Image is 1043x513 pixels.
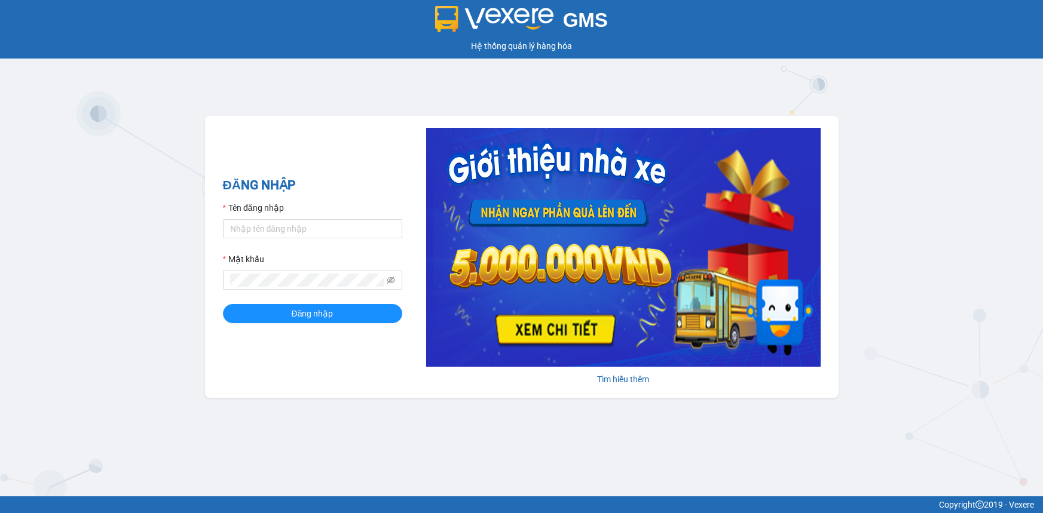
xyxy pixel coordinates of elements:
div: Tìm hiểu thêm [426,373,821,386]
input: Mật khẩu [230,274,384,287]
span: GMS [563,9,608,31]
button: Đăng nhập [223,304,402,323]
img: banner-0 [426,128,821,367]
label: Mật khẩu [223,253,264,266]
h2: ĐĂNG NHẬP [223,176,402,195]
input: Tên đăng nhập [223,219,402,238]
span: Đăng nhập [292,307,334,320]
span: eye-invisible [387,276,395,284]
label: Tên đăng nhập [223,201,284,214]
span: copyright [975,500,984,509]
img: logo 2 [435,6,553,32]
a: GMS [435,18,608,27]
div: Hệ thống quản lý hàng hóa [3,39,1040,53]
div: Copyright 2019 - Vexere [9,498,1034,511]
